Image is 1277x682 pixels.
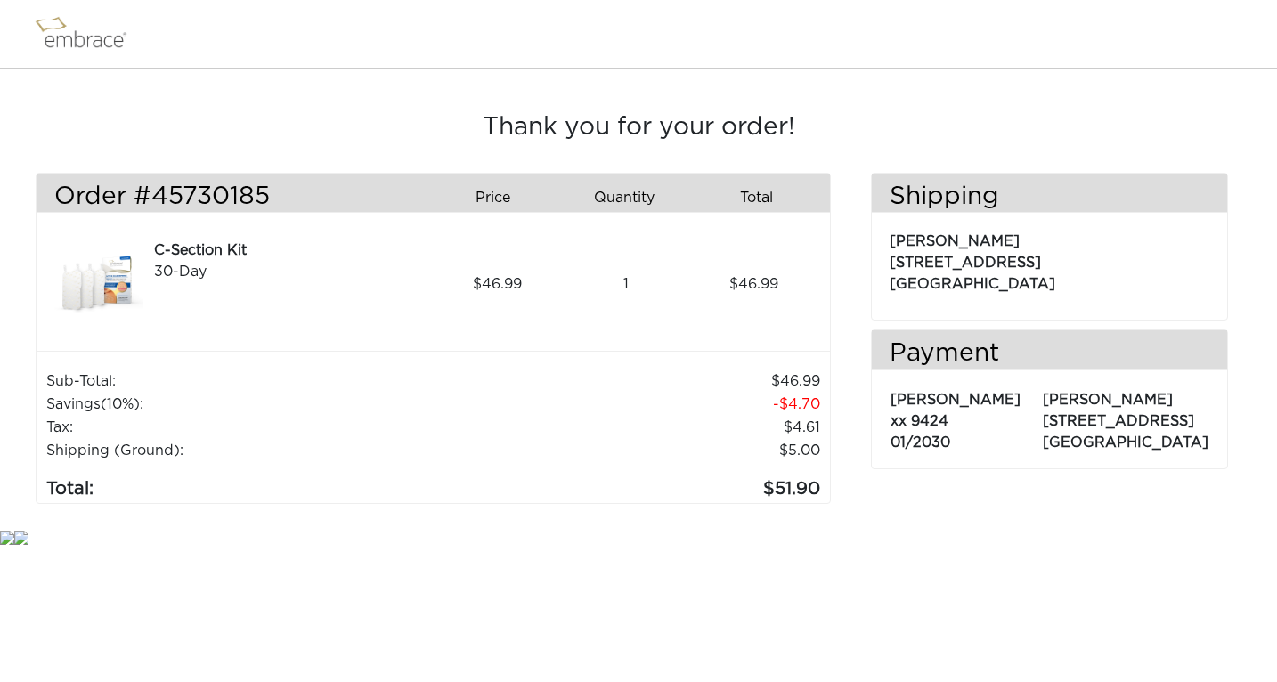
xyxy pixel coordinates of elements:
[101,397,140,411] span: (10%)
[54,240,143,329] img: d2f91f46-8dcf-11e7-b919-02e45ca4b85b.jpeg
[154,240,427,261] div: C-Section Kit
[45,439,472,462] td: Shipping (Ground):
[154,261,427,282] div: 30-Day
[54,183,419,213] h3: Order #45730185
[891,414,948,428] span: xx 9424
[872,339,1227,369] h3: Payment
[1043,380,1208,453] p: [PERSON_NAME] [STREET_ADDRESS] [GEOGRAPHIC_DATA]
[890,222,1209,295] p: [PERSON_NAME] [STREET_ADDRESS] [GEOGRAPHIC_DATA]
[472,462,821,503] td: 51.90
[872,183,1227,213] h3: Shipping
[45,393,472,416] td: Savings :
[45,369,472,393] td: Sub-Total:
[433,183,565,213] div: Price
[472,439,821,462] td: $5.00
[472,393,821,416] td: 4.70
[594,187,655,208] span: Quantity
[623,273,629,295] span: 1
[891,435,950,450] span: 01/2030
[729,273,778,295] span: 46.99
[14,531,28,545] img: star.gif
[31,12,147,56] img: logo.png
[36,113,1241,143] h3: Thank you for your order!
[45,462,472,503] td: Total:
[472,416,821,439] td: 4.61
[473,273,522,295] span: 46.99
[891,393,1021,407] span: [PERSON_NAME]
[45,416,472,439] td: Tax:
[697,183,829,213] div: Total
[472,369,821,393] td: 46.99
